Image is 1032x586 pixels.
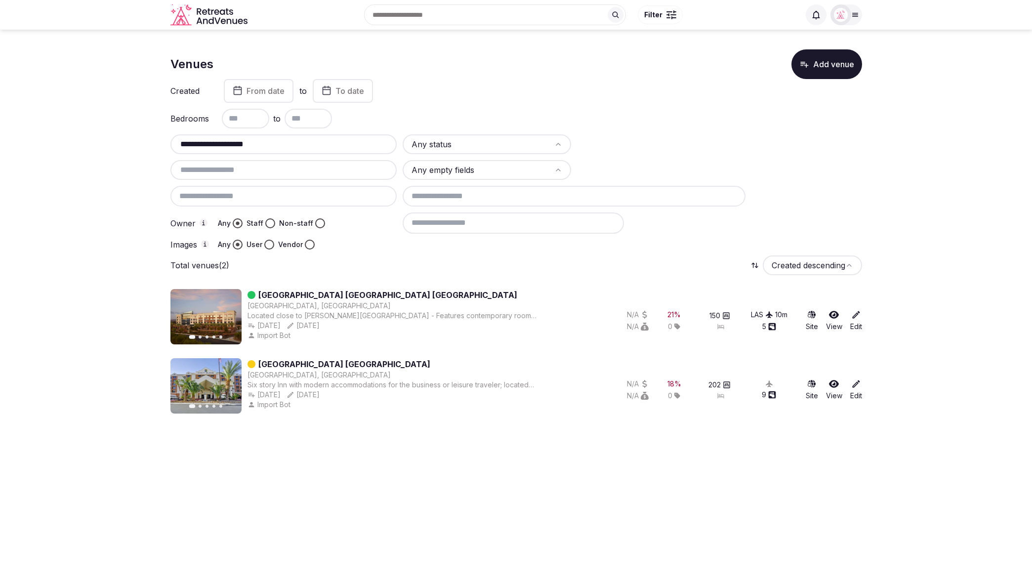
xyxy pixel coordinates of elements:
[335,86,364,96] span: To date
[638,5,683,24] button: Filter
[775,310,787,320] div: 10 m
[248,390,281,400] button: [DATE]
[170,289,242,344] img: Featured image for Hyatt Place Las Vegas Silverton Village
[189,404,195,408] button: Go to slide 1
[775,310,787,320] button: 10m
[667,379,681,389] div: 18 %
[218,240,231,250] label: Any
[170,115,210,123] label: Bedrooms
[201,240,209,248] button: Images
[709,311,730,321] button: 150
[627,310,649,320] button: N/A
[170,87,210,95] label: Created
[667,310,681,320] div: 21 %
[212,335,215,338] button: Go to slide 4
[170,219,210,228] label: Owner
[170,260,229,271] p: Total venues (2)
[206,335,208,338] button: Go to slide 3
[248,301,391,311] button: [GEOGRAPHIC_DATA], [GEOGRAPHIC_DATA]
[206,405,208,408] button: Go to slide 3
[273,113,281,125] span: to
[850,379,862,401] a: Edit
[287,390,320,400] button: [DATE]
[627,322,649,332] button: N/A
[751,310,773,320] button: LAS
[170,358,242,414] img: Featured image for Hyatt Place Las Vegas
[313,79,373,103] button: To date
[806,379,818,401] a: Site
[200,219,207,227] button: Owner
[248,400,292,410] button: Import Bot
[791,49,862,79] button: Add venue
[826,379,842,401] a: View
[247,86,285,96] span: From date
[644,10,662,20] span: Filter
[850,310,862,332] a: Edit
[708,380,721,390] span: 202
[258,358,430,370] a: [GEOGRAPHIC_DATA] [GEOGRAPHIC_DATA]
[248,321,281,331] button: [DATE]
[627,379,649,389] button: N/A
[278,240,303,250] label: Vendor
[668,391,672,401] span: 0
[247,240,262,250] label: User
[258,289,517,301] a: [GEOGRAPHIC_DATA] [GEOGRAPHIC_DATA] [GEOGRAPHIC_DATA]
[199,335,202,338] button: Go to slide 2
[806,310,818,332] a: Site
[248,370,391,380] button: [GEOGRAPHIC_DATA], [GEOGRAPHIC_DATA]
[248,331,292,340] button: Import Bot
[834,8,848,22] img: miaceralde
[708,380,731,390] button: 202
[212,405,215,408] button: Go to slide 4
[627,391,649,401] button: N/A
[248,311,537,321] div: Located close to [PERSON_NAME][GEOGRAPHIC_DATA] - Features contemporary rooms - [PERSON_NAME][GEO...
[762,390,776,400] button: 9
[189,335,195,339] button: Go to slide 1
[199,405,202,408] button: Go to slide 2
[299,85,307,96] label: to
[247,218,263,228] label: Staff
[762,322,776,332] button: 5
[248,380,537,390] div: Six story Inn with modern accommodations for the business or leisure traveler; located half mile ...
[218,218,231,228] label: Any
[279,218,313,228] label: Non-staff
[667,379,681,389] button: 18%
[667,310,681,320] button: 21%
[170,240,210,249] label: Images
[668,322,672,332] span: 0
[826,310,842,332] a: View
[709,311,720,321] span: 150
[287,321,320,331] button: [DATE]
[219,405,222,408] button: Go to slide 5
[170,56,213,73] h1: Venues
[224,79,293,103] button: From date
[170,4,249,26] a: Visit the homepage
[219,335,222,338] button: Go to slide 5
[170,4,249,26] svg: Retreats and Venues company logo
